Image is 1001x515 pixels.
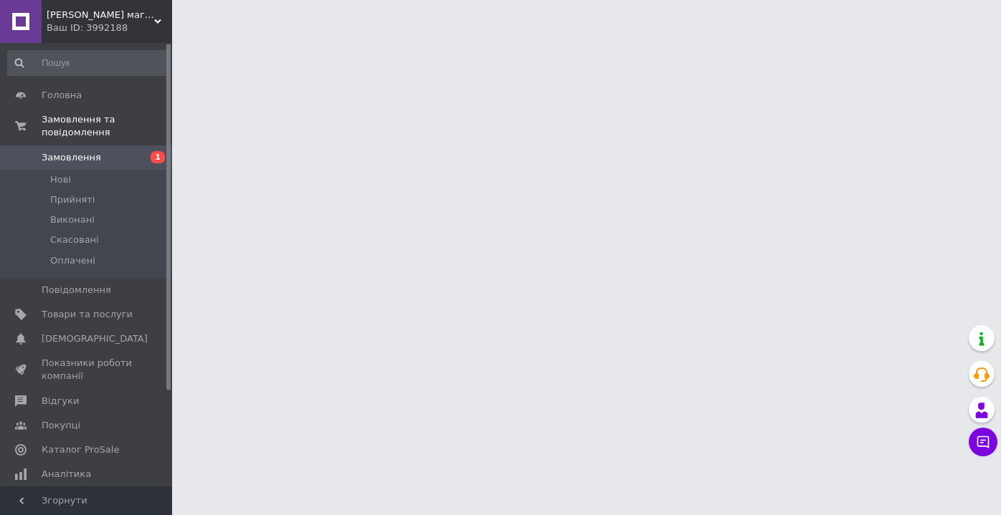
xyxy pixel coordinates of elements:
[151,151,165,163] span: 1
[50,193,95,206] span: Прийняті
[47,9,154,21] span: Litay Інтернет магазин
[42,284,111,297] span: Повідомлення
[50,173,71,186] span: Нові
[42,151,101,164] span: Замовлення
[42,308,133,321] span: Товари та послуги
[50,234,99,246] span: Скасовані
[42,468,91,481] span: Аналітика
[42,419,80,432] span: Покупці
[42,113,172,139] span: Замовлення та повідомлення
[50,254,95,267] span: Оплачені
[42,89,82,102] span: Головна
[7,50,169,76] input: Пошук
[42,395,79,408] span: Відгуки
[969,428,997,456] button: Чат з покупцем
[42,357,133,382] span: Показники роботи компанії
[50,213,95,226] span: Виконані
[42,443,119,456] span: Каталог ProSale
[42,332,148,345] span: [DEMOGRAPHIC_DATA]
[47,21,172,34] div: Ваш ID: 3992188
